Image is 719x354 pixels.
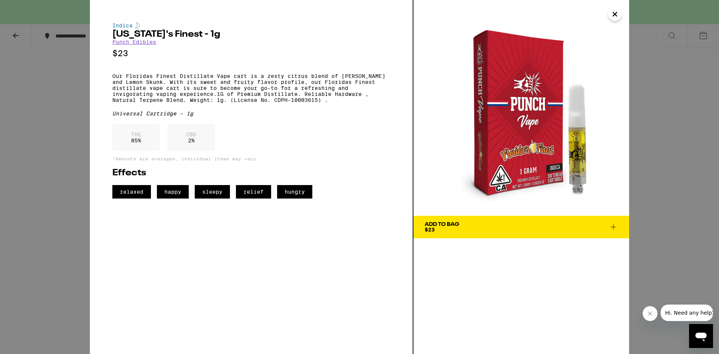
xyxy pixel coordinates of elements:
[186,131,196,137] p: CBD
[425,227,435,233] span: $23
[195,185,230,199] span: sleepy
[425,222,459,227] div: Add To Bag
[112,39,156,45] a: Punch Edibles
[135,22,140,28] img: indicaColor.svg
[4,5,54,11] span: Hi. Need any help?
[112,156,390,161] p: *Amounts are averages, individual items may vary.
[236,185,271,199] span: relief
[689,324,713,348] iframe: Button to launch messaging window
[413,216,629,238] button: Add To Bag$23
[157,185,189,199] span: happy
[112,169,390,178] h2: Effects
[112,124,160,151] div: 85 %
[661,305,713,321] iframe: Message from company
[608,7,622,21] button: Close
[167,124,215,151] div: 2 %
[643,306,658,321] iframe: Close message
[112,30,390,39] h2: [US_STATE]'s Finest - 1g
[277,185,312,199] span: hungry
[112,111,390,117] div: Universal Cartridge - 1g
[112,22,390,28] div: Indica
[112,73,390,103] p: Our Floridas Finest Distillate Vape cart is a zesty citrus blend of [PERSON_NAME] and Lemon Skunk...
[112,185,151,199] span: relaxed
[112,49,390,58] p: $23
[131,131,141,137] p: THC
